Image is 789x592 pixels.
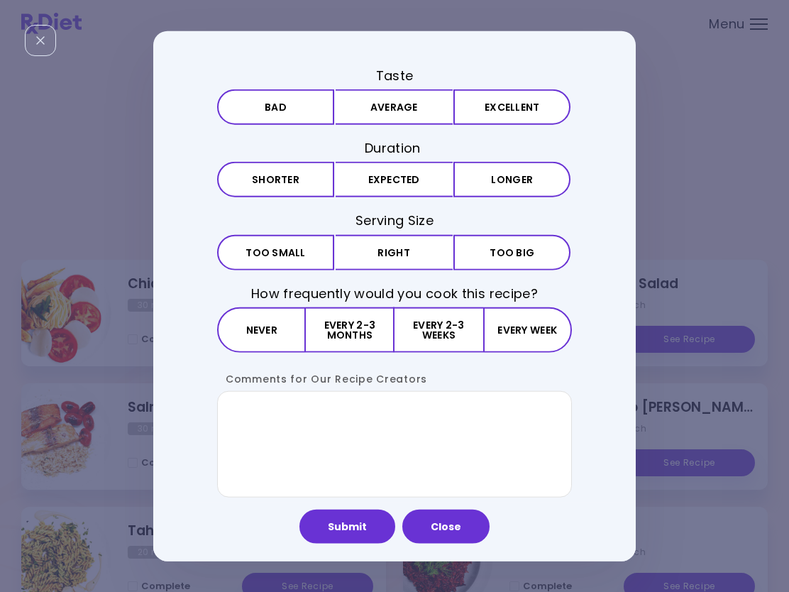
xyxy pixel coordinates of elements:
[336,89,453,125] button: Average
[453,234,570,270] button: Too big
[394,307,482,352] button: Every 2-3 weeks
[217,162,334,197] button: Shorter
[336,234,453,270] button: Right
[306,307,394,352] button: Every 2-3 months
[336,162,453,197] button: Expected
[217,234,334,270] button: Too small
[453,89,570,125] button: Excellent
[25,25,56,56] div: Close
[217,307,306,352] button: Never
[217,212,572,229] h3: Serving Size
[217,89,334,125] button: Bad
[217,139,572,157] h3: Duration
[402,509,490,543] button: Close
[217,371,427,385] label: Comments for Our Recipe Creators
[217,284,572,302] h3: How frequently would you cook this recipe?
[453,162,570,197] button: Longer
[483,307,572,352] button: Every week
[490,247,534,257] span: Too big
[217,67,572,84] h3: Taste
[299,509,395,543] button: Submit
[245,247,306,257] span: Too small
